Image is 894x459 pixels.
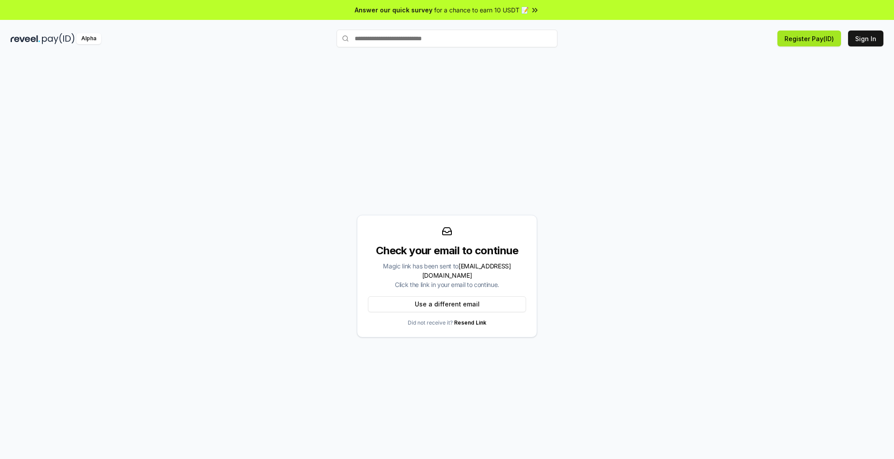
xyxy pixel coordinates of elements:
div: Magic link has been sent to Click the link in your email to continue. [368,261,526,289]
img: pay_id [42,33,75,44]
button: Use a different email [368,296,526,312]
div: Check your email to continue [368,244,526,258]
span: [EMAIL_ADDRESS][DOMAIN_NAME] [422,262,511,279]
button: Sign In [848,31,883,46]
span: for a chance to earn 10 USDT 📝 [434,5,529,15]
a: Resend Link [454,319,486,326]
div: Alpha [76,33,101,44]
img: reveel_dark [11,33,40,44]
p: Did not receive it? [408,319,486,326]
button: Register Pay(ID) [777,31,841,46]
span: Answer our quick survey [355,5,432,15]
